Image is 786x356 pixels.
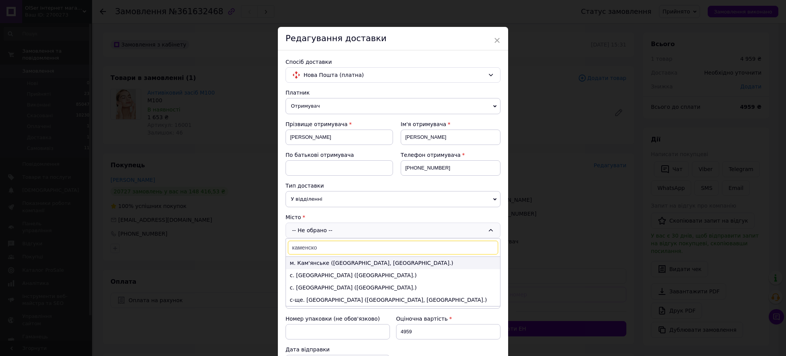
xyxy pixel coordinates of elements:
span: У відділенні [286,191,500,207]
span: Нова Пошта (платна) [304,71,485,79]
span: Телефон отримувача [401,152,461,158]
span: Отримувач [286,98,500,114]
span: Платник [286,90,310,96]
span: Ім'я отримувача [401,121,446,127]
div: Редагування доставки [278,27,508,50]
input: Знайти [288,241,498,255]
span: Прізвище отримувача [286,121,348,127]
div: Номер упаковки (не обов'язково) [286,315,390,323]
div: Дата відправки [286,346,390,353]
div: Місто [286,213,500,221]
li: с. [GEOGRAPHIC_DATA] ([GEOGRAPHIC_DATA].) [286,269,500,281]
li: с-ще. [GEOGRAPHIC_DATA] ([GEOGRAPHIC_DATA], [GEOGRAPHIC_DATA].) [286,294,500,306]
div: -- Не обрано -- [286,223,500,238]
div: Спосіб доставки [286,58,500,66]
li: м. Кам'янське ([GEOGRAPHIC_DATA], [GEOGRAPHIC_DATA].) [286,257,500,269]
input: +380 [401,160,500,176]
span: Тип доставки [286,183,324,189]
div: Оціночна вартість [396,315,500,323]
span: × [494,34,500,47]
span: По батькові отримувача [286,152,354,158]
li: с. [GEOGRAPHIC_DATA] ([GEOGRAPHIC_DATA].) [286,281,500,294]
